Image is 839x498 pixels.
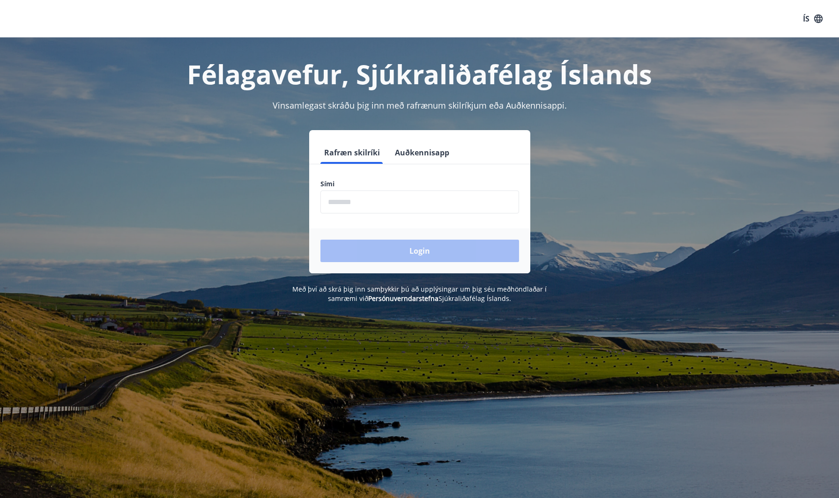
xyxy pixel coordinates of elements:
[94,56,746,92] h1: Félagavefur, Sjúkraliðafélag Íslands
[273,100,567,111] span: Vinsamlegast skráðu þig inn með rafrænum skilríkjum eða Auðkennisappi.
[798,10,828,27] button: ÍS
[368,294,438,303] a: Persónuverndarstefna
[320,141,384,164] button: Rafræn skilríki
[292,285,547,303] span: Með því að skrá þig inn samþykkir þú að upplýsingar um þig séu meðhöndlaðar í samræmi við Sjúkral...
[320,179,519,189] label: Sími
[391,141,453,164] button: Auðkennisapp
